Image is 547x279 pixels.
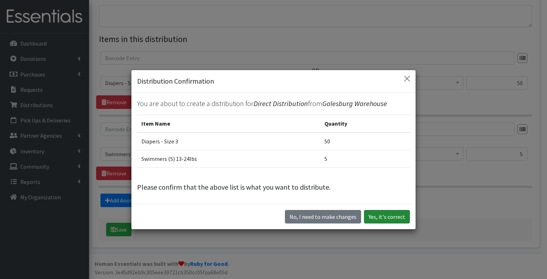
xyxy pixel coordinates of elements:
[364,210,410,223] button: Yes, it's correct
[137,76,214,86] h5: Distribution Confirmation
[137,98,410,109] p: You are about to create a distribution for from
[320,115,410,132] th: Quantity
[401,73,413,84] button: Close
[137,182,410,193] p: Please confirm that the above list is what you want to distribute.
[320,132,410,150] td: 50
[285,210,361,223] button: No I need to make changes
[322,99,387,108] span: Galesburg Warehouse
[137,115,320,132] th: Item Name
[137,150,320,167] td: Swimmers (S) 13-24lbs
[254,99,308,108] span: Direct Distribution
[320,150,410,167] td: 5
[137,132,320,150] td: Diapers - Size 3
